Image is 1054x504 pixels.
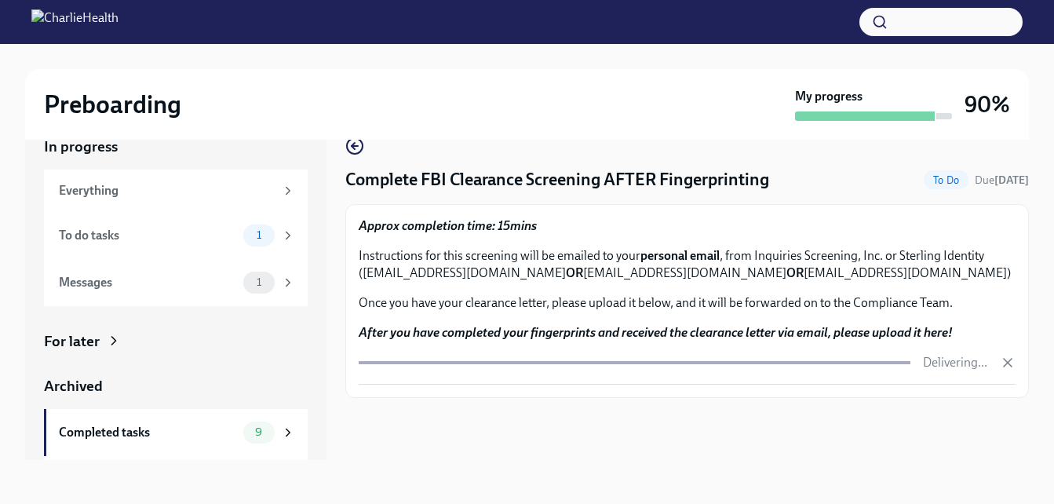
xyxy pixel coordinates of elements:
[359,325,953,340] strong: After you have completed your fingerprints and received the clearance letter via email, please up...
[640,248,720,263] strong: personal email
[924,174,968,186] span: To Do
[44,212,308,259] a: To do tasks1
[247,276,271,288] span: 1
[44,170,308,212] a: Everything
[59,227,237,244] div: To do tasks
[247,229,271,241] span: 1
[975,173,1029,187] span: Due
[359,294,1016,312] p: Once you have your clearance letter, please upload it below, and it will be forwarded on to the C...
[44,376,308,396] a: Archived
[994,173,1029,187] strong: [DATE]
[975,173,1029,188] span: October 16th, 2025 08:00
[795,88,863,105] strong: My progress
[59,182,275,199] div: Everything
[59,424,237,441] div: Completed tasks
[359,247,1016,282] p: Instructions for this screening will be emailed to your , from Inquiries Screening, Inc. or Sterl...
[44,331,308,352] a: For later
[44,137,308,157] a: In progress
[1000,355,1016,371] button: Cancel
[246,426,272,438] span: 9
[566,265,583,280] strong: OR
[31,9,119,35] img: CharlieHealth
[44,331,100,352] div: For later
[359,218,537,233] strong: Approx completion time: 15mins
[44,409,308,456] a: Completed tasks9
[345,168,769,192] h4: Complete FBI Clearance Screening AFTER Fingerprinting
[965,90,1010,119] h3: 90%
[923,354,987,371] p: Delivering...
[44,89,181,120] h2: Preboarding
[44,259,308,306] a: Messages1
[786,265,804,280] strong: OR
[59,274,237,291] div: Messages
